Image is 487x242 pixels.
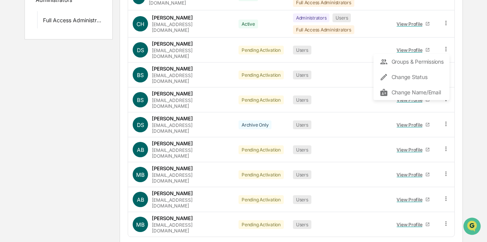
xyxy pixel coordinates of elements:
div: Full Access Administrators [43,17,102,26]
div: View Profile [397,172,425,178]
div: [EMAIL_ADDRESS][DOMAIN_NAME] [152,122,229,134]
a: View Profile [393,18,433,30]
div: [EMAIL_ADDRESS][DOMAIN_NAME] [152,197,229,209]
div: Pending Activation [239,220,284,229]
div: [PERSON_NAME] [152,66,193,72]
div: Archive Only [239,120,271,129]
div: Pending Activation [239,195,284,204]
div: [PERSON_NAME] [152,91,193,97]
div: Users [293,71,311,79]
span: Pylon [76,130,93,135]
button: Start new chat [130,61,140,70]
div: Full Access Administrators [293,25,354,34]
div: Pending Activation [239,46,284,54]
a: View Profile [393,44,433,56]
div: Users [293,145,311,154]
div: Pending Activation [239,95,284,104]
div: [EMAIL_ADDRESS][DOMAIN_NAME] [152,147,229,159]
span: BS [137,72,144,78]
div: View Profile [397,222,425,227]
a: View Profile [393,194,433,206]
div: [PERSON_NAME] [152,165,193,171]
span: MB [136,221,145,228]
span: Attestations [63,96,95,104]
div: Change Name/Email [380,88,443,97]
div: 🖐️ [8,97,14,103]
div: [PERSON_NAME] [152,15,193,21]
a: View Profile [393,119,433,131]
a: View Profile [393,219,433,230]
div: 🗄️ [56,97,62,103]
div: [EMAIL_ADDRESS][DOMAIN_NAME] [152,222,229,234]
a: Powered byPylon [54,129,93,135]
div: View Profile [397,122,425,128]
div: [PERSON_NAME] [152,115,193,122]
a: 🖐️Preclearance [5,93,53,107]
div: 🔎 [8,112,14,118]
div: Users [332,13,351,22]
span: MB [136,171,145,178]
div: Active [239,20,258,28]
span: BS [137,97,144,103]
span: AB [137,196,144,203]
a: View Profile [393,144,433,156]
div: [EMAIL_ADDRESS][DOMAIN_NAME] [152,172,229,184]
div: Start new chat [26,58,126,66]
a: 🗄️Attestations [53,93,98,107]
div: View Profile [397,147,425,153]
span: DS [137,47,144,53]
div: Pending Activation [239,170,284,179]
span: Preclearance [15,96,49,104]
div: [EMAIL_ADDRESS][DOMAIN_NAME] [152,48,229,59]
span: Data Lookup [15,111,48,119]
img: 1746055101610-c473b297-6a78-478c-a979-82029cc54cd1 [8,58,21,72]
div: View Profile [397,197,425,202]
span: CH [137,21,144,27]
span: DS [137,122,144,128]
div: [EMAIL_ADDRESS][DOMAIN_NAME] [152,72,229,84]
div: Users [293,120,311,129]
div: Users [293,220,311,229]
div: [EMAIL_ADDRESS][DOMAIN_NAME] [152,97,229,109]
a: 🔎Data Lookup [5,108,51,122]
div: Users [293,195,311,204]
div: Users [293,46,311,54]
div: [EMAIL_ADDRESS][DOMAIN_NAME] [152,21,229,33]
div: Administrators [293,13,330,22]
div: Users [293,95,311,104]
div: View Profile [397,47,425,53]
a: View Profile [393,169,433,181]
div: [PERSON_NAME] [152,140,193,147]
span: AB [137,147,144,153]
div: [PERSON_NAME] [152,190,193,196]
p: How can we help? [8,16,140,28]
div: View Profile [397,21,425,27]
div: Users [293,170,311,179]
div: Groups & Permissions [380,57,443,66]
div: Pending Activation [239,145,284,154]
div: [PERSON_NAME] [152,41,193,47]
div: Pending Activation [239,71,284,79]
div: We're offline, we'll be back soon [26,66,100,72]
iframe: Open customer support [462,217,483,237]
div: Change Status [380,72,443,82]
div: [PERSON_NAME] [152,215,193,221]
